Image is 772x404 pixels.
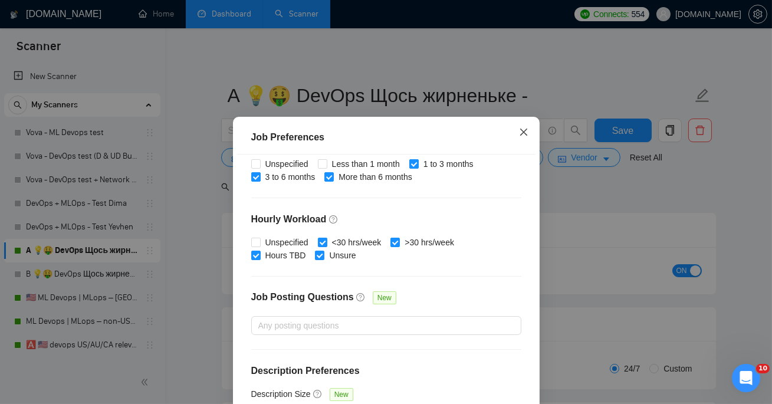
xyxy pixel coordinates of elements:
[327,236,386,249] span: <30 hrs/week
[327,157,405,170] span: Less than 1 month
[519,127,528,137] span: close
[251,212,521,226] h4: Hourly Workload
[251,130,521,144] div: Job Preferences
[324,249,360,262] span: Unsure
[756,364,770,373] span: 10
[732,364,760,392] iframe: Intercom live chat
[508,117,540,149] button: Close
[419,157,478,170] span: 1 to 3 months
[261,249,311,262] span: Hours TBD
[251,290,354,304] h4: Job Posting Questions
[261,157,313,170] span: Unspecified
[356,293,366,302] span: question-circle
[373,291,396,304] span: New
[251,387,311,400] h5: Description Size
[329,215,339,224] span: question-circle
[330,388,353,401] span: New
[261,170,320,183] span: 3 to 6 months
[261,236,313,249] span: Unspecified
[251,364,521,378] h4: Description Preferences
[334,170,417,183] span: More than 6 months
[313,389,323,399] span: question-circle
[400,236,459,249] span: >30 hrs/week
